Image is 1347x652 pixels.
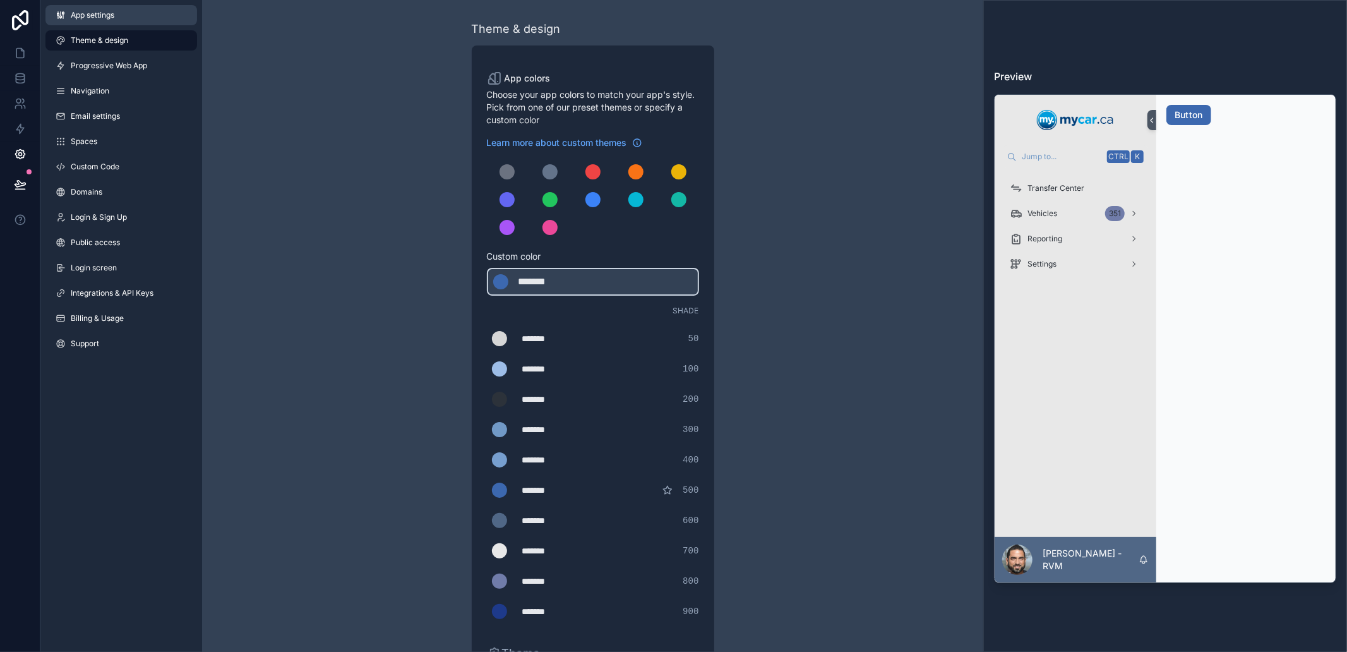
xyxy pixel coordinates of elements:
[45,283,197,303] a: Integrations & API Keys
[1043,547,1139,572] p: [PERSON_NAME] - RVM
[45,232,197,253] a: Public access
[71,263,117,273] span: Login screen
[71,238,120,248] span: Public access
[1027,208,1057,219] span: Vehicles
[71,339,99,349] span: Support
[1002,145,1149,168] button: Jump to...CtrlK
[45,131,197,152] a: Spaces
[45,81,197,101] a: Navigation
[683,545,698,557] span: 700
[505,72,551,85] span: App colors
[45,207,197,227] a: Login & Sign Up
[71,61,147,71] span: Progressive Web App
[1002,227,1149,250] a: Reporting
[71,111,120,121] span: Email settings
[1107,150,1130,163] span: Ctrl
[71,162,119,172] span: Custom Code
[45,182,197,202] a: Domains
[71,187,102,197] span: Domains
[487,136,627,149] span: Learn more about custom themes
[1002,177,1149,200] a: Transfer Center
[1132,152,1142,162] span: K
[673,306,699,316] span: Shade
[683,575,698,588] span: 800
[1002,202,1149,225] a: Vehicles351
[1022,152,1102,162] span: Jump to...
[688,332,699,345] span: 50
[1027,183,1084,193] span: Transfer Center
[1166,105,1211,125] button: Button
[45,30,197,51] a: Theme & design
[45,56,197,76] a: Progressive Web App
[71,136,97,147] span: Spaces
[45,157,197,177] a: Custom Code
[45,5,197,25] a: App settings
[71,313,124,323] span: Billing & Usage
[472,20,561,38] div: Theme & design
[487,88,699,126] span: Choose your app colors to match your app's style. Pick from one of our preset themes or specify a...
[683,605,698,618] span: 900
[1037,110,1114,130] img: App logo
[683,454,698,466] span: 400
[683,484,698,497] span: 500
[71,10,114,20] span: App settings
[995,168,1156,537] div: scrollable content
[71,288,153,298] span: Integrations & API Keys
[487,250,689,263] span: Custom color
[71,212,127,222] span: Login & Sign Up
[487,136,642,149] a: Learn more about custom themes
[1027,259,1057,269] span: Settings
[683,514,698,527] span: 600
[71,35,128,45] span: Theme & design
[45,308,197,329] a: Billing & Usage
[683,363,698,375] span: 100
[45,334,197,354] a: Support
[1105,206,1125,221] div: 351
[683,393,698,406] span: 200
[1027,234,1062,244] span: Reporting
[994,69,1336,84] h3: Preview
[45,106,197,126] a: Email settings
[1002,253,1149,275] a: Settings
[683,423,698,436] span: 300
[45,258,197,278] a: Login screen
[71,86,109,96] span: Navigation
